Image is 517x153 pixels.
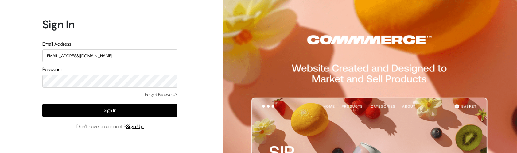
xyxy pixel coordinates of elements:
[42,104,177,117] button: Sign In
[42,18,177,31] h1: Sign In
[76,123,144,130] span: Don’t have an account ?
[145,91,177,98] a: Forgot Password?
[42,40,71,48] label: Email Address
[126,123,144,130] a: Sign Up
[42,66,62,73] label: Password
